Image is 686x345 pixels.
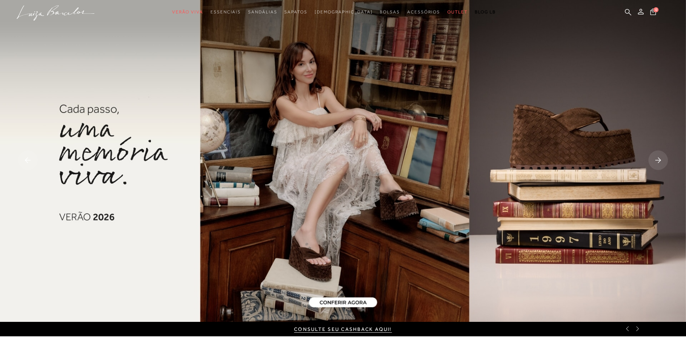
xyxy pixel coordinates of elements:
a: categoryNavScreenReaderText [172,5,203,19]
span: Bolsas [380,9,400,14]
span: 0 [653,7,659,12]
span: Outlet [447,9,468,14]
span: BLOG LB [475,9,496,14]
a: categoryNavScreenReaderText [210,5,241,19]
a: categoryNavScreenReaderText [284,5,307,19]
a: CONSULTE SEU CASHBACK AQUI! [294,326,392,332]
a: BLOG LB [475,5,496,19]
span: Sapatos [284,9,307,14]
a: categoryNavScreenReaderText [248,5,277,19]
a: categoryNavScreenReaderText [447,5,468,19]
a: categoryNavScreenReaderText [380,5,400,19]
button: 0 [648,8,658,18]
a: categoryNavScreenReaderText [407,5,440,19]
span: Sandálias [248,9,277,14]
span: Acessórios [407,9,440,14]
span: Verão Viva [172,9,203,14]
a: noSubCategoriesText [315,5,373,19]
span: Essenciais [210,9,241,14]
span: [DEMOGRAPHIC_DATA] [315,9,373,14]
